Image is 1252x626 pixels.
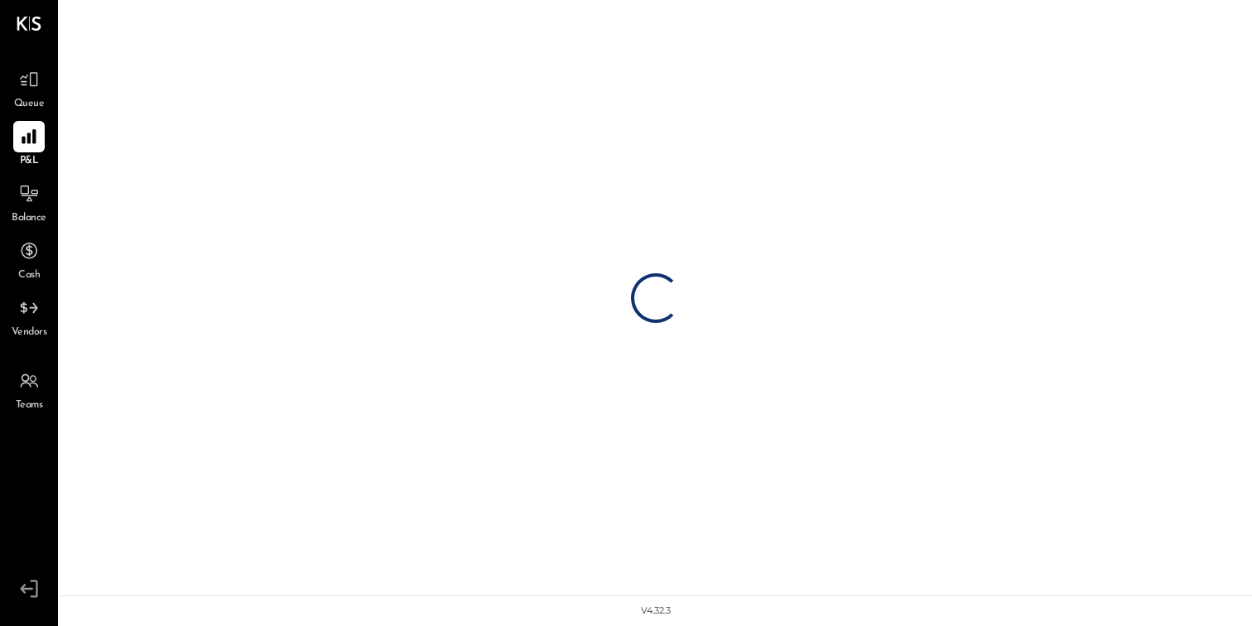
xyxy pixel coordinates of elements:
a: Cash [1,235,57,283]
span: Teams [16,398,43,413]
span: Balance [12,211,46,226]
a: Vendors [1,292,57,340]
div: v 4.32.3 [641,604,671,618]
a: Balance [1,178,57,226]
a: Teams [1,365,57,413]
span: P&L [20,154,39,169]
span: Queue [14,97,45,112]
a: P&L [1,121,57,169]
span: Vendors [12,325,47,340]
span: Cash [18,268,40,283]
a: Queue [1,64,57,112]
